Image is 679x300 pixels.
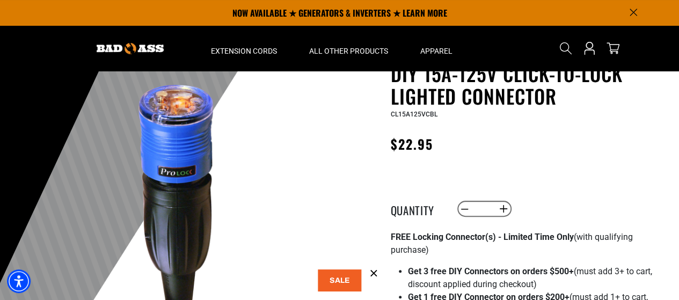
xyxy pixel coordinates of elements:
[581,26,598,71] a: Open this option
[211,46,277,56] span: Extension Cords
[604,42,622,55] a: cart
[420,46,452,56] span: Apparel
[309,46,388,56] span: All Other Products
[408,266,652,289] span: (must add 3+ to cart, discount applied during checkout)
[391,62,654,107] h1: DIY 15A-125V Click-to-Lock Lighted Connector
[391,232,633,255] span: (with qualifying purchase)
[293,26,404,71] summary: All Other Products
[391,134,433,153] span: $22.95
[97,43,164,54] img: Bad Ass Extension Cords
[391,111,437,118] span: CL15A125VCBL
[391,232,574,242] strong: FREE Locking Connector(s) - Limited Time Only
[391,202,444,216] label: Quantity
[408,266,574,276] strong: Get 3 free DIY Connectors on orders $500+
[195,26,293,71] summary: Extension Cords
[7,269,31,293] div: Accessibility Menu
[557,40,574,57] summary: Search
[404,26,469,71] summary: Apparel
